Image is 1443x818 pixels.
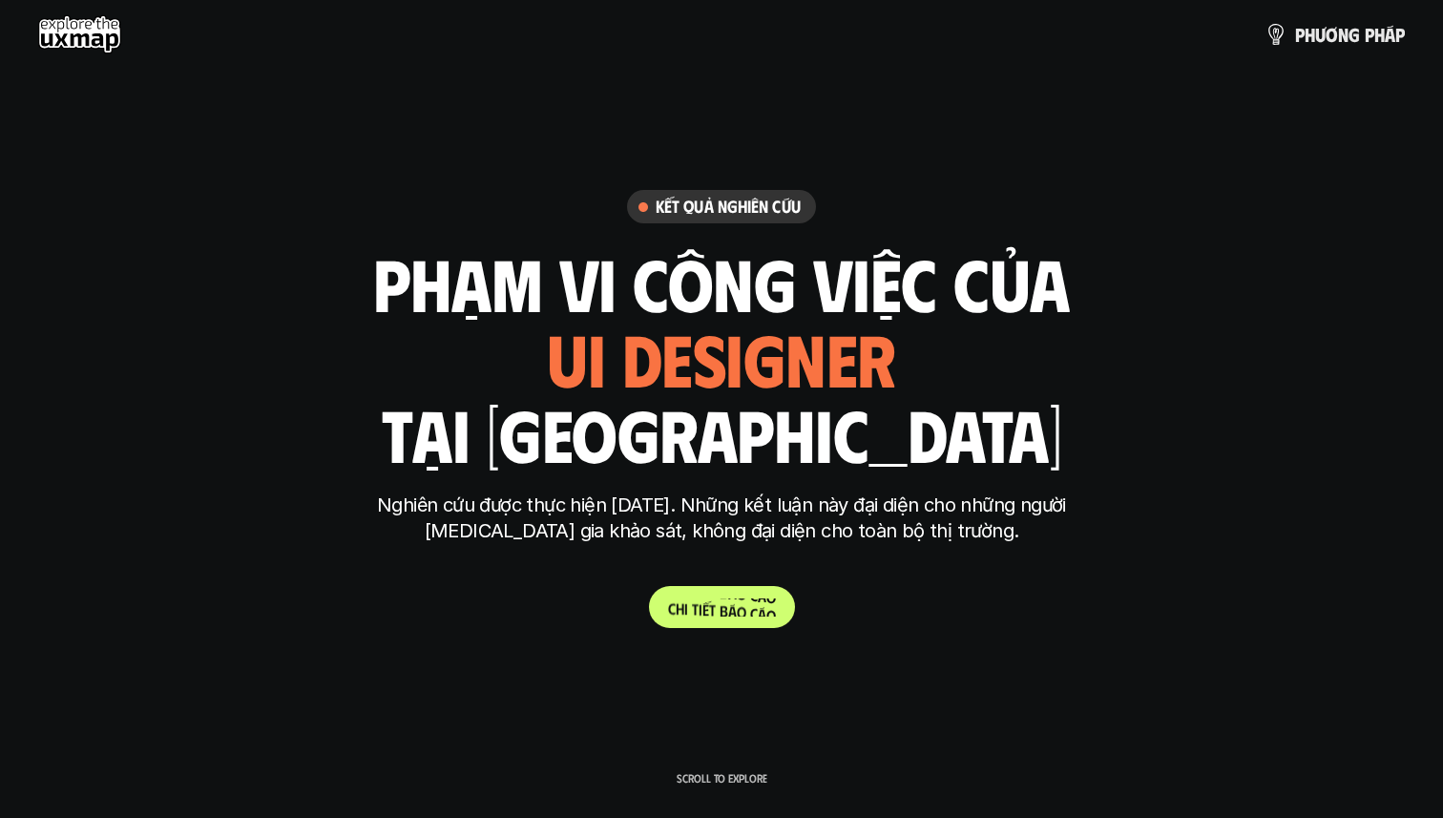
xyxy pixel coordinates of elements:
[709,582,716,600] span: t
[1349,24,1360,45] span: g
[1305,24,1315,45] span: h
[649,586,795,628] a: Chitiếtbáocáo
[728,583,737,601] span: á
[702,582,709,600] span: ế
[677,771,767,785] p: Scroll to explore
[1338,24,1349,45] span: n
[1365,24,1374,45] span: p
[750,586,758,604] span: c
[1326,24,1338,45] span: ơ
[684,581,688,599] span: i
[737,584,746,602] span: o
[1374,24,1385,45] span: h
[364,493,1079,544] p: Nghiên cứu được thực hiện [DATE]. Những kết luận này đại diện cho những người [MEDICAL_DATA] gia ...
[656,196,801,218] h6: Kết quả nghiên cứu
[382,393,1062,473] h1: tại [GEOGRAPHIC_DATA]
[676,580,684,598] span: h
[720,583,728,601] span: b
[699,581,702,599] span: i
[1315,24,1326,45] span: ư
[373,242,1070,323] h1: phạm vi công việc của
[1265,15,1405,53] a: phươngpháp
[1295,24,1305,45] span: p
[1385,24,1395,45] span: á
[692,581,699,599] span: t
[758,587,766,605] span: á
[1395,24,1405,45] span: p
[668,580,676,598] span: C
[766,588,776,606] span: o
